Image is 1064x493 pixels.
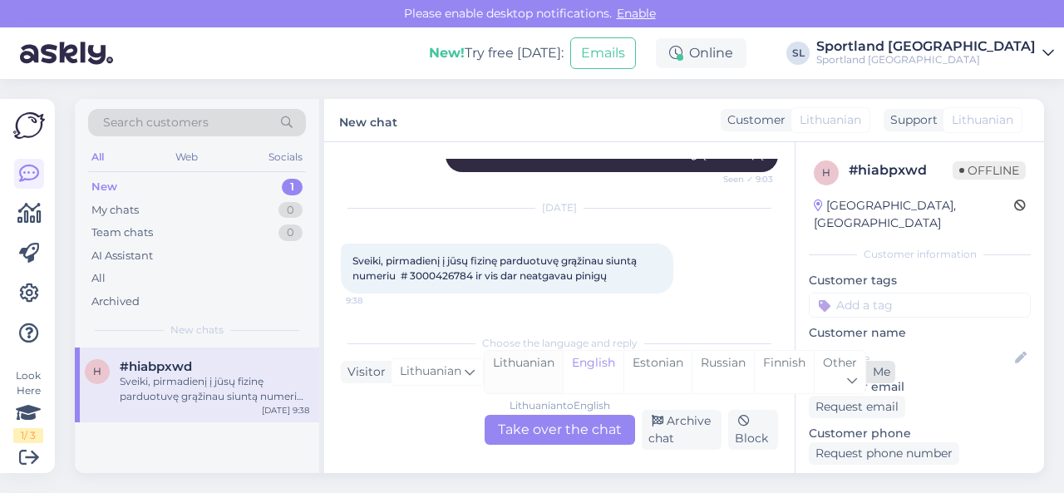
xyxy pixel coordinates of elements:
[346,294,408,307] span: 9:38
[485,415,635,445] div: Take over the chat
[728,410,778,450] div: Block
[692,351,754,393] div: Russian
[88,146,107,168] div: All
[120,374,309,404] div: Sveiki, pirmadienį į jūsų fizinę parduotuvę grąžinau siuntą numeriu # 3000426784 ir vis dar neatg...
[278,202,303,219] div: 0
[341,336,778,351] div: Choose the language and reply
[91,179,117,195] div: New
[711,173,773,185] span: Seen ✓ 9:03
[429,45,465,61] b: New!
[809,425,1031,442] p: Customer phone
[952,111,1013,129] span: Lithuanian
[809,396,905,418] div: Request email
[612,6,661,21] span: Enable
[809,272,1031,289] p: Customer tags
[809,442,959,465] div: Request phone number
[278,224,303,241] div: 0
[91,202,139,219] div: My chats
[953,161,1026,180] span: Offline
[91,293,140,310] div: Archived
[809,247,1031,262] div: Customer information
[13,112,45,139] img: Askly Logo
[91,270,106,287] div: All
[485,351,563,393] div: Lithuanian
[352,254,639,282] span: Sveiki, pirmadienį į jūsų fizinę parduotuvę grąžinau siuntą numeriu # 3000426784 ir vis dar neatg...
[754,351,814,393] div: Finnish
[822,166,830,179] span: h
[823,355,857,370] span: Other
[814,197,1014,232] div: [GEOGRAPHIC_DATA], [GEOGRAPHIC_DATA]
[656,38,746,68] div: Online
[563,351,623,393] div: English
[265,146,306,168] div: Socials
[642,410,722,450] div: Archive chat
[510,398,610,413] div: Lithuanian to English
[103,114,209,131] span: Search customers
[623,351,692,393] div: Estonian
[809,293,1031,318] input: Add a tag
[884,111,938,129] div: Support
[809,324,1031,342] p: Customer name
[429,43,564,63] div: Try free [DATE]:
[816,53,1036,67] div: Sportland [GEOGRAPHIC_DATA]
[810,349,1012,367] input: Add name
[400,362,461,381] span: Lithuanian
[172,146,201,168] div: Web
[170,323,224,338] span: New chats
[809,471,1031,489] p: Visited pages
[13,368,43,443] div: Look Here
[866,363,890,381] div: Me
[809,378,1031,396] p: Customer email
[91,224,153,241] div: Team chats
[800,111,861,129] span: Lithuanian
[91,248,153,264] div: AI Assistant
[341,200,778,215] div: [DATE]
[816,40,1054,67] a: Sportland [GEOGRAPHIC_DATA]Sportland [GEOGRAPHIC_DATA]
[341,363,386,381] div: Visitor
[13,428,43,443] div: 1 / 3
[339,109,397,131] label: New chat
[262,404,309,417] div: [DATE] 9:38
[570,37,636,69] button: Emails
[786,42,810,65] div: SL
[721,111,786,129] div: Customer
[93,365,101,377] span: h
[282,179,303,195] div: 1
[816,40,1036,53] div: Sportland [GEOGRAPHIC_DATA]
[849,160,953,180] div: # hiabpxwd
[120,359,192,374] span: #hiabpxwd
